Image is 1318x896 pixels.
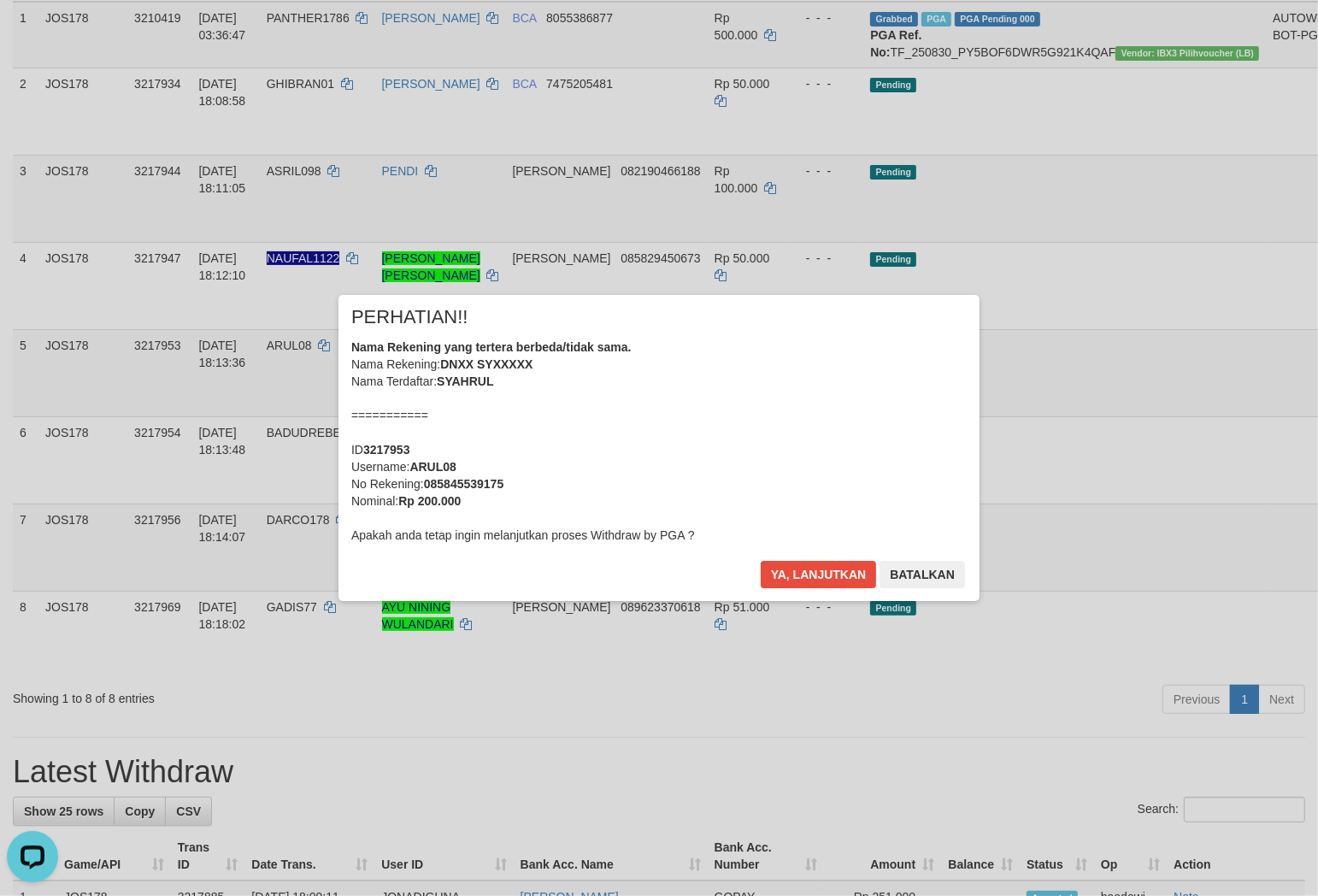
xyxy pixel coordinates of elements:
[880,561,965,588] button: Batalkan
[437,374,493,388] b: SYAHRUL
[409,460,456,474] b: ARUL08
[363,443,410,457] b: 3217953
[351,309,468,326] span: PERHATIAN!!
[440,357,532,371] b: DNXX SYXXXXX
[398,494,461,508] b: Rp 200.000
[761,561,877,588] button: Ya, lanjutkan
[424,477,503,491] b: 085845539175
[351,340,632,354] b: Nama Rekening yang tertera berbeda/tidak sama.
[351,339,967,544] div: Nama Rekening: Nama Terdaftar: =========== ID Username: No Rekening: Nominal: Apakah anda tetap i...
[7,7,58,58] button: Open LiveChat chat widget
